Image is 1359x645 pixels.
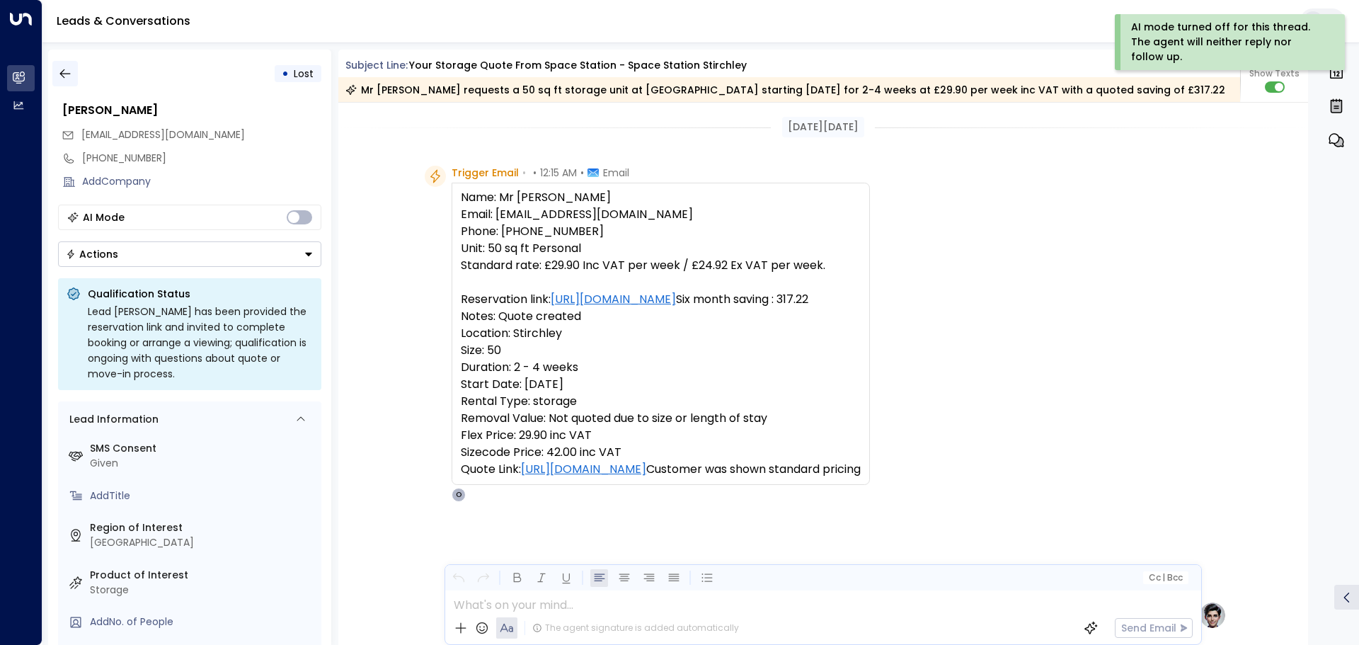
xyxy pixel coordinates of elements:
span: Lost [294,67,314,81]
label: SMS Consent [90,441,316,456]
span: Trigger Email [452,166,519,180]
div: AI Mode [83,210,125,224]
div: [PERSON_NAME] [62,102,321,119]
span: Email [603,166,629,180]
div: AddTitle [90,489,316,503]
div: [DATE][DATE] [782,117,864,137]
a: [URL][DOMAIN_NAME] [521,461,646,478]
span: | [1162,573,1165,583]
div: Lead Information [64,412,159,427]
span: 12:15 AM [540,166,577,180]
button: Redo [474,569,492,587]
button: Undo [449,569,467,587]
span: metsonga@gmail.com [81,127,245,142]
button: Actions [58,241,321,267]
div: • [282,61,289,86]
a: Leads & Conversations [57,13,190,29]
label: Product of Interest [90,568,316,583]
div: Storage [90,583,316,598]
span: [EMAIL_ADDRESS][DOMAIN_NAME] [81,127,245,142]
span: • [580,166,584,180]
div: [PHONE_NUMBER] [82,151,321,166]
button: Cc|Bcc [1142,571,1188,585]
a: [URL][DOMAIN_NAME] [551,291,676,308]
pre: Name: Mr [PERSON_NAME] Email: [EMAIL_ADDRESS][DOMAIN_NAME] Phone: [PHONE_NUMBER] Unit: 50 sq ft P... [461,189,861,478]
div: AddNo. of People [90,615,316,629]
span: Cc Bcc [1148,573,1182,583]
div: [GEOGRAPHIC_DATA] [90,535,316,550]
div: Button group with a nested menu [58,241,321,267]
span: • [522,166,526,180]
div: Actions [66,248,118,261]
div: AI mode turned off for this thread. The agent will neither reply nor follow up. [1131,20,1326,64]
div: Your storage quote from Space Station - Space Station Stirchley [409,58,747,73]
div: Lead [PERSON_NAME] has been provided the reservation link and invited to complete booking or arra... [88,304,313,382]
div: Mr [PERSON_NAME] requests a 50 sq ft storage unit at [GEOGRAPHIC_DATA] starting [DATE] for 2-4 we... [345,83,1225,97]
div: The agent signature is added automatically [532,622,739,634]
span: Show Texts [1249,67,1300,80]
div: O [452,488,466,502]
span: Subject Line: [345,58,408,72]
span: • [533,166,537,180]
label: Region of Interest [90,520,316,535]
p: Qualification Status [88,287,313,301]
div: Given [90,456,316,471]
img: profile-logo.png [1198,601,1227,629]
div: AddCompany [82,174,321,189]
